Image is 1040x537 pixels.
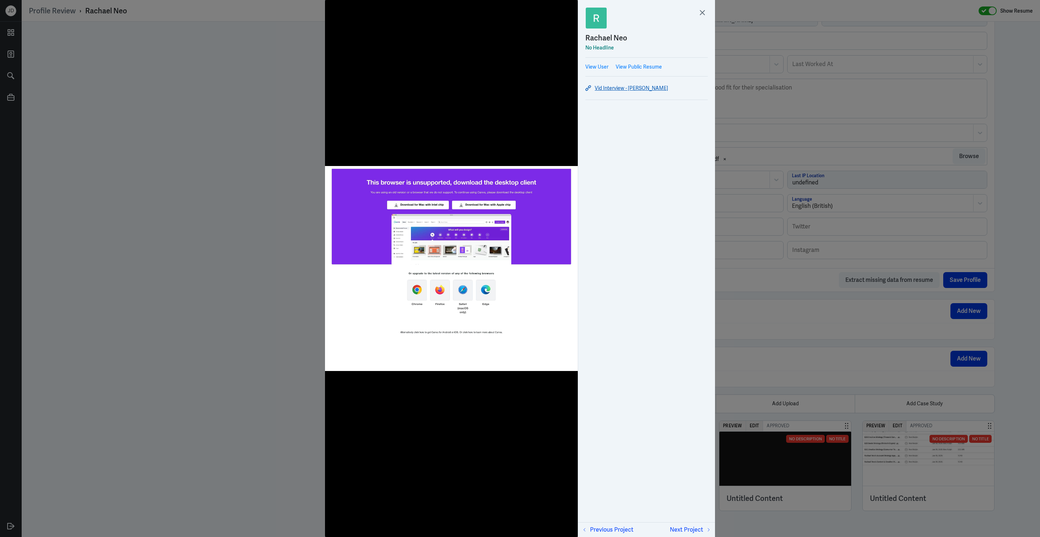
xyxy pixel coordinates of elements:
[585,32,708,43] a: Rachael Neo
[585,63,608,71] a: View User
[585,7,607,29] img: Rachael Neo
[585,43,708,52] div: No Headline
[585,32,627,43] div: Rachael Neo
[581,525,633,534] button: Previous Project
[616,63,662,71] a: View Public Resume
[585,84,708,92] a: Vid Interview - [PERSON_NAME]
[670,525,712,534] button: Next Project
